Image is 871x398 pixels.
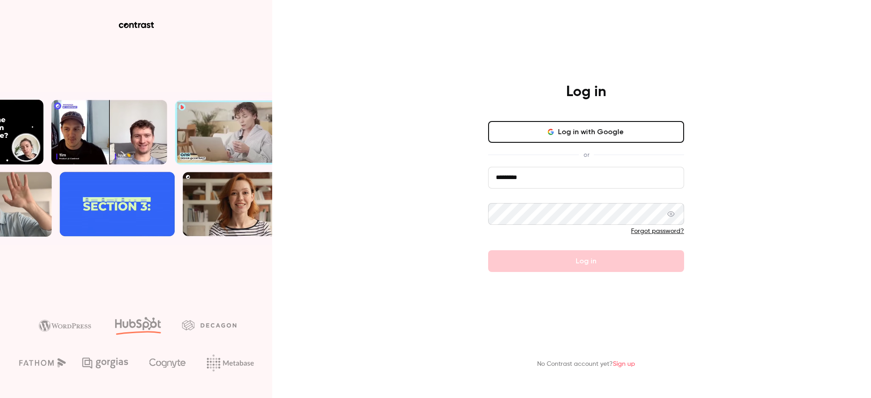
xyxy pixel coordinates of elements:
[182,320,236,330] img: decagon
[579,150,594,160] span: or
[537,359,635,369] p: No Contrast account yet?
[488,121,684,143] button: Log in with Google
[566,83,606,101] h4: Log in
[631,228,684,234] a: Forgot password?
[613,361,635,367] a: Sign up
